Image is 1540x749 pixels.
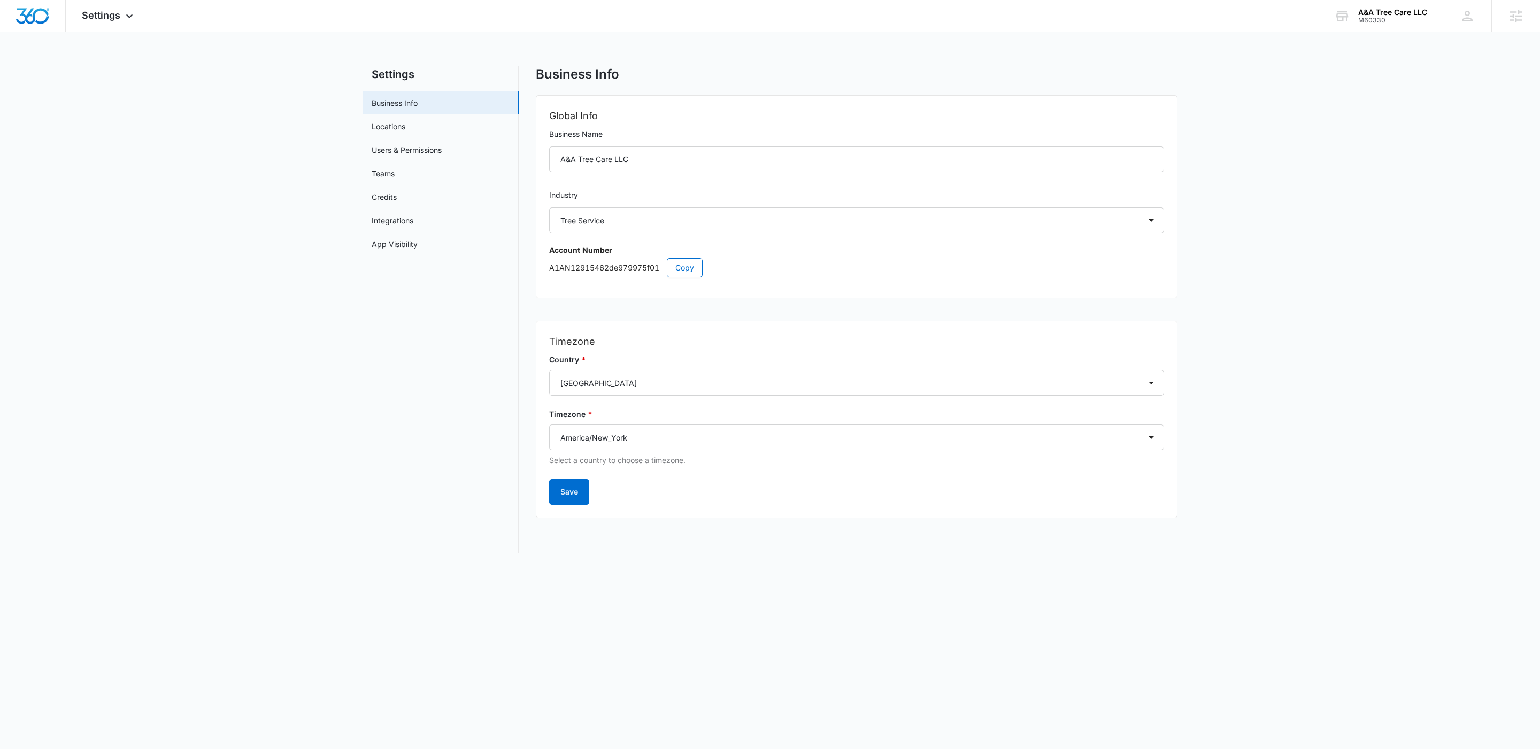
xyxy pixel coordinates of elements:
h2: Global Info [549,109,1164,123]
label: Timezone [549,408,1164,420]
h2: Timezone [549,334,1164,349]
label: Business Name [549,128,1164,140]
span: Copy [675,262,694,274]
div: account name [1358,8,1427,17]
button: Save [549,479,589,505]
a: Locations [372,121,405,132]
span: Settings [82,10,120,21]
h1: Business Info [536,66,619,82]
label: Industry [549,189,1164,201]
p: Select a country to choose a timezone. [549,454,1164,466]
a: App Visibility [372,238,418,250]
a: Integrations [372,215,413,226]
a: Teams [372,168,395,179]
h2: Settings [363,66,519,82]
p: A1AN12915462de979975f01 [549,258,1164,277]
div: account id [1358,17,1427,24]
a: Users & Permissions [372,144,442,156]
a: Business Info [372,97,418,109]
button: Copy [667,258,703,277]
label: Country [549,354,1164,366]
a: Credits [372,191,397,203]
strong: Account Number [549,245,612,254]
